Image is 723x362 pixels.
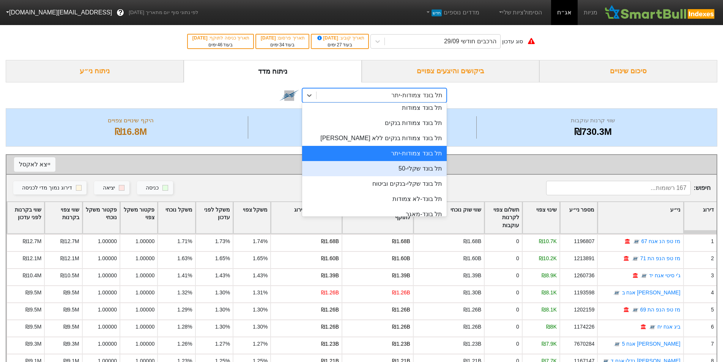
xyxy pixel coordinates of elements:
[414,202,484,234] div: Toggle SortBy
[118,8,123,18] span: ?
[261,35,277,41] span: [DATE]
[502,38,523,46] div: סוג עדכון
[392,340,410,348] div: ₪1.23B
[45,202,82,234] div: Toggle SortBy
[250,125,474,139] div: 166
[711,289,714,297] div: 4
[516,340,519,348] div: 0
[184,60,362,82] div: ניתוח מדד
[539,60,717,82] div: סיכום שינויים
[253,237,268,245] div: 1.74%
[479,125,707,139] div: ₪730.3M
[302,176,447,191] div: תל בונד שקלי-בנקים וביטוח
[657,324,680,330] a: ביג אגח יח
[539,255,557,262] div: ₪10.2K
[135,289,154,297] div: 1.00000
[574,340,594,348] div: 7670284
[250,116,474,125] div: מספר ניירות ערך
[516,255,519,262] div: 0
[321,255,339,262] div: ₪1.60B
[463,289,481,297] div: ₪1.30B
[574,289,594,297] div: 1193598
[302,100,447,115] div: תל בונד צמודות
[253,272,268,280] div: 1.43%
[215,272,230,280] div: 1.43%
[542,340,557,348] div: ₪7.9K
[271,202,342,234] div: Toggle SortBy
[253,340,268,348] div: 1.27%
[392,323,410,331] div: ₪1.26B
[137,181,173,195] button: כניסה
[516,306,519,314] div: 0
[316,35,340,41] span: [DATE]
[279,42,284,47] span: 34
[14,157,55,172] button: ייצא לאקסל
[16,116,246,125] div: היקף שינויים צפויים
[215,323,230,331] div: 1.30%
[217,42,222,47] span: 46
[98,255,117,262] div: 1.00000
[158,202,195,234] div: Toggle SortBy
[649,272,680,278] a: ג'י סיטי אגח יד
[711,237,714,245] div: 1
[613,289,621,297] img: tase link
[542,306,557,314] div: ₪8.1K
[14,159,709,170] div: שינוי צפוי לפי נייר ערך
[302,161,447,176] div: תל בונד שקלי-50
[215,306,230,314] div: 1.30%
[253,323,268,331] div: 1.30%
[302,191,447,207] div: תל בונד-לא צמודות
[135,340,154,348] div: 1.00000
[432,9,442,16] span: חדש
[135,272,154,280] div: 1.00000
[542,289,557,297] div: ₪8.1K
[516,289,519,297] div: 0
[177,340,192,348] div: 1.26%
[321,289,339,297] div: ₪1.26B
[613,341,621,348] img: tase link
[98,289,117,297] div: 1.00000
[60,255,79,262] div: ₪12.1M
[546,323,557,331] div: ₪8K
[253,255,268,262] div: 1.65%
[574,237,594,245] div: 1196807
[129,9,198,16] span: לפי נתוני סוף יום מתאריך [DATE]
[98,323,117,331] div: 1.00000
[60,237,79,245] div: ₪12.7M
[711,340,714,348] div: 7
[546,181,710,195] span: חיפוש :
[135,237,154,245] div: 1.00000
[463,306,481,314] div: ₪1.26B
[321,237,339,245] div: ₪1.68B
[516,272,519,280] div: 0
[444,37,496,46] div: הרכבים חודשי 29/09
[711,323,714,331] div: 6
[321,306,339,314] div: ₪1.26B
[120,202,157,234] div: Toggle SortBy
[177,323,192,331] div: 1.28%
[337,42,342,47] span: 27
[177,272,192,280] div: 1.41%
[342,202,413,234] div: Toggle SortBy
[321,323,339,331] div: ₪1.26B
[392,255,410,262] div: ₪1.60B
[321,340,339,348] div: ₪1.23B
[463,272,481,280] div: ₪1.39B
[485,202,521,234] div: Toggle SortBy
[192,35,209,41] span: [DATE]
[177,306,192,314] div: 1.29%
[598,202,683,234] div: Toggle SortBy
[622,289,680,296] a: [PERSON_NAME] אגח ב
[103,184,115,192] div: יציאה
[574,272,594,280] div: 1260736
[574,323,594,331] div: 1174226
[711,306,714,314] div: 5
[23,272,42,280] div: ₪10.4M
[177,289,192,297] div: 1.32%
[215,237,230,245] div: 1.73%
[192,35,249,41] div: תאריך כניסה לתוקף :
[362,60,540,82] div: ביקושים והיצעים צפויים
[63,340,79,348] div: ₪9.3M
[25,289,41,297] div: ₪9.5M
[633,238,640,246] img: tase link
